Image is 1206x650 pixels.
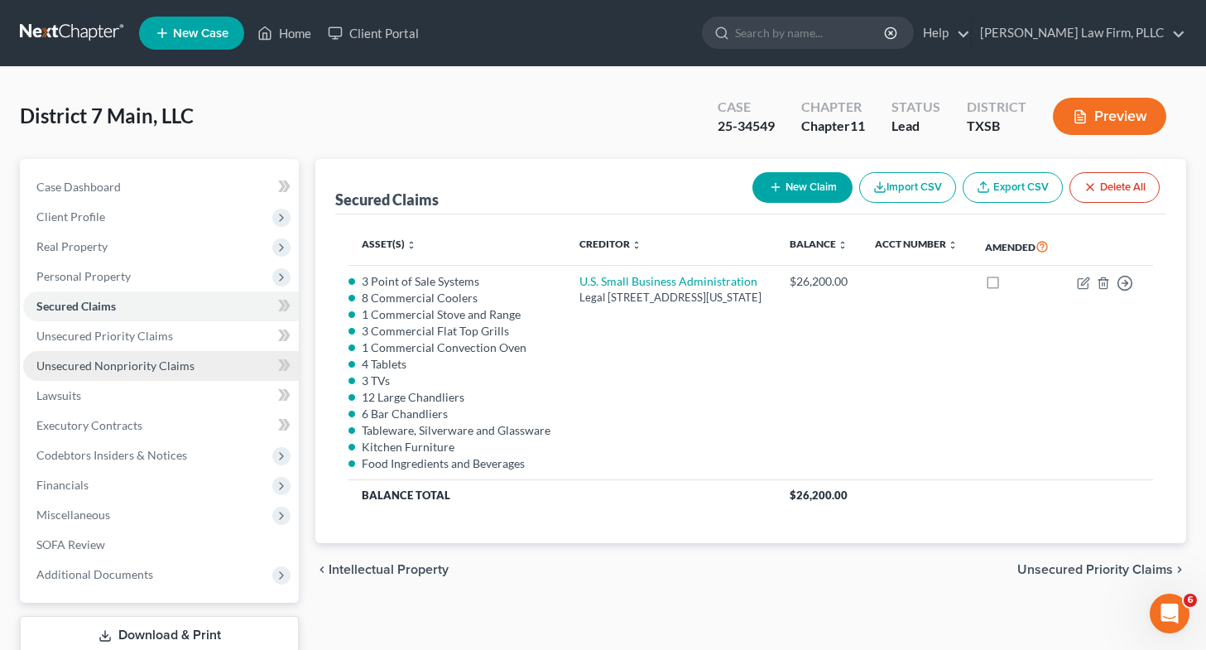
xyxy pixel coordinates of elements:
span: Personal Property [36,269,131,283]
a: Acct Number unfold_more [875,238,958,250]
a: Client Portal [320,18,427,48]
button: Unsecured Priority Claims chevron_right [1017,563,1186,576]
li: Kitchen Furniture [362,439,552,455]
li: 1 Commercial Stove and Range [362,306,552,323]
a: Executory Contracts [23,411,299,441]
li: 8 Commercial Coolers [362,290,552,306]
span: 11 [850,118,865,133]
i: chevron_right [1173,563,1186,576]
span: $26,200.00 [790,489,848,502]
a: U.S. Small Business Administration [579,274,757,288]
input: Search by name... [735,17,886,48]
iframe: Intercom live chat [1150,594,1189,633]
span: Financials [36,478,89,492]
li: Food Ingredients and Beverages [362,455,552,472]
button: Preview [1053,98,1166,135]
li: 4 Tablets [362,356,552,373]
a: Balance unfold_more [790,238,848,250]
li: 3 TVs [362,373,552,389]
span: Miscellaneous [36,508,110,522]
li: Tableware, Silverware and Glassware [362,422,552,439]
span: Unsecured Priority Claims [36,329,173,343]
span: District 7 Main, LLC [20,104,194,128]
div: Lead [891,117,940,136]
li: 1 Commercial Convection Oven [362,339,552,356]
a: Help [915,18,970,48]
div: Chapter [801,117,865,136]
a: SOFA Review [23,530,299,560]
div: Case [718,98,775,117]
li: 6 Bar Chandliers [362,406,552,422]
button: chevron_left Intellectual Property [315,563,449,576]
span: Codebtors Insiders & Notices [36,448,187,462]
a: Export CSV [963,172,1063,203]
div: District [967,98,1026,117]
i: chevron_left [315,563,329,576]
span: Real Property [36,239,108,253]
i: unfold_more [406,240,416,250]
th: Balance Total [348,479,776,509]
a: [PERSON_NAME] Law Firm, PLLC [972,18,1185,48]
div: $26,200.00 [790,273,848,290]
span: Client Profile [36,209,105,224]
li: 3 Commercial Flat Top Grills [362,323,552,339]
button: New Claim [752,172,853,203]
button: Import CSV [859,172,956,203]
a: Home [249,18,320,48]
button: Delete All [1069,172,1160,203]
span: Unsecured Nonpriority Claims [36,359,195,373]
a: Asset(s) unfold_more [362,238,416,250]
span: New Case [173,27,228,40]
a: Lawsuits [23,381,299,411]
a: Case Dashboard [23,172,299,202]
span: SOFA Review [36,537,105,551]
span: Executory Contracts [36,418,142,432]
i: unfold_more [838,240,848,250]
span: Intellectual Property [329,563,449,576]
a: Unsecured Priority Claims [23,321,299,351]
span: Additional Documents [36,567,153,581]
div: TXSB [967,117,1026,136]
div: 25-34549 [718,117,775,136]
th: Amended [972,228,1063,266]
li: 3 Point of Sale Systems [362,273,552,290]
span: 6 [1184,594,1197,607]
a: Creditor unfold_more [579,238,641,250]
div: Chapter [801,98,865,117]
span: Unsecured Priority Claims [1017,563,1173,576]
span: Secured Claims [36,299,116,313]
span: Case Dashboard [36,180,121,194]
i: unfold_more [632,240,641,250]
div: Secured Claims [335,190,439,209]
li: 12 Large Chandliers [362,389,552,406]
i: unfold_more [948,240,958,250]
div: Status [891,98,940,117]
a: Secured Claims [23,291,299,321]
div: Legal [STREET_ADDRESS][US_STATE] [579,290,763,306]
span: Lawsuits [36,388,81,402]
a: Unsecured Nonpriority Claims [23,351,299,381]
